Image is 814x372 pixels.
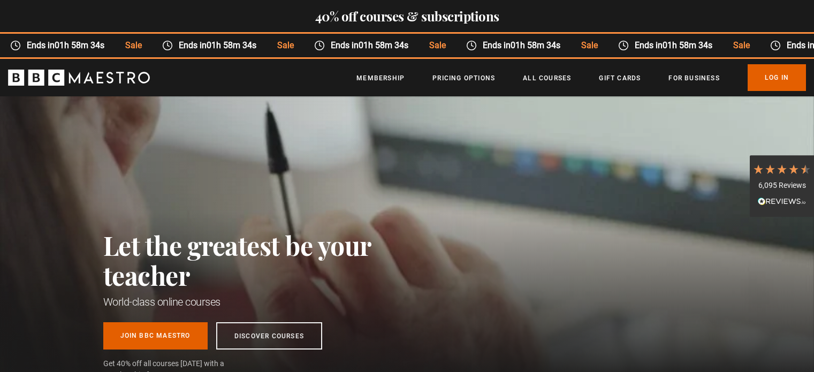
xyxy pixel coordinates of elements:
a: Membership [356,73,405,83]
span: Sale [419,39,455,52]
a: Log In [748,64,806,91]
time: 01h 58m 34s [359,40,408,50]
div: 6,095 ReviewsRead All Reviews [750,155,814,217]
a: Join BBC Maestro [103,322,208,350]
a: Discover Courses [216,322,322,350]
span: Ends in [629,39,722,52]
a: Pricing Options [432,73,495,83]
div: 4.7 Stars [752,163,811,175]
span: Ends in [21,39,115,52]
span: Sale [115,39,152,52]
span: Ends in [173,39,267,52]
span: Ends in [325,39,419,52]
a: All Courses [523,73,571,83]
div: Read All Reviews [752,196,811,209]
h2: Let the greatest be your teacher [103,230,419,290]
span: Ends in [477,39,570,52]
img: REVIEWS.io [758,198,806,205]
time: 01h 58m 34s [55,40,104,50]
span: Sale [570,39,607,52]
svg: BBC Maestro [8,70,150,86]
span: Sale [267,39,304,52]
time: 01h 58m 34s [511,40,560,50]
nav: Primary [356,64,806,91]
h1: World-class online courses [103,294,419,309]
a: Gift Cards [599,73,641,83]
time: 01h 58m 34s [207,40,256,50]
span: Sale [722,39,759,52]
a: For business [668,73,719,83]
div: 6,095 Reviews [752,180,811,191]
time: 01h 58m 34s [663,40,712,50]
